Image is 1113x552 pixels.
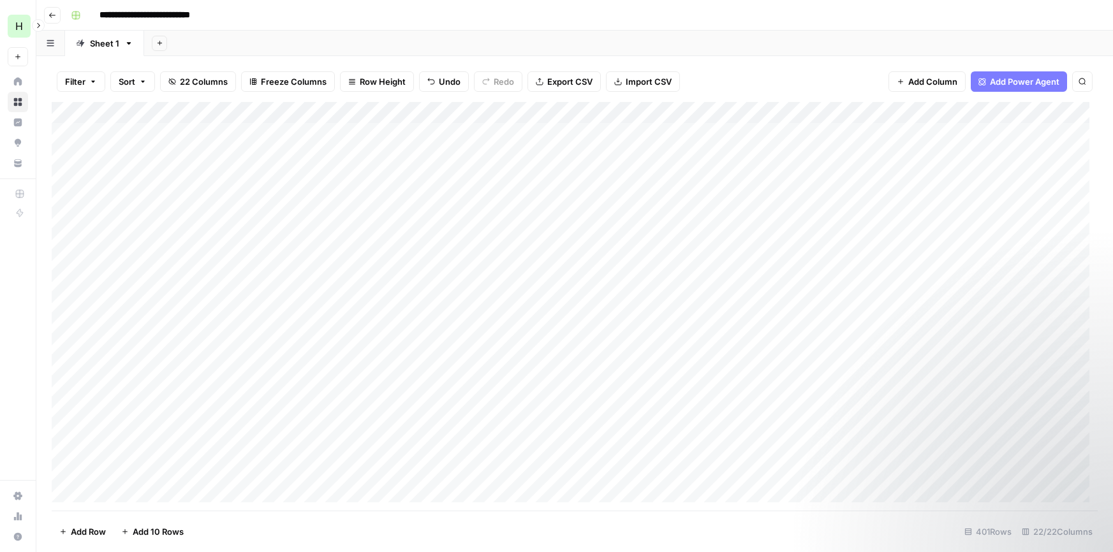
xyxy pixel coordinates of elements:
button: Export CSV [527,71,601,92]
span: Import CSV [626,75,672,88]
button: Filter [57,71,105,92]
a: Settings [8,486,28,506]
a: Opportunities [8,133,28,153]
button: Add Column [888,71,966,92]
a: Home [8,71,28,92]
button: Redo [474,71,522,92]
button: Import CSV [606,71,680,92]
button: Workspace: Hasbrook [8,10,28,42]
span: Freeze Columns [261,75,327,88]
button: Row Height [340,71,414,92]
span: Export CSV [547,75,593,88]
span: Redo [494,75,514,88]
a: Browse [8,92,28,112]
span: Undo [439,75,461,88]
a: Usage [8,506,28,527]
a: Sheet 1 [65,31,144,56]
a: Your Data [8,153,28,173]
span: H [15,18,23,34]
button: Sort [110,71,155,92]
span: Add Row [71,525,106,538]
span: Add Column [908,75,957,88]
span: 22 Columns [180,75,228,88]
span: Filter [65,75,85,88]
div: Sheet 1 [90,37,119,50]
a: Insights [8,112,28,133]
button: Freeze Columns [241,71,335,92]
button: Undo [419,71,469,92]
span: Add 10 Rows [133,525,184,538]
span: Sort [119,75,135,88]
span: Row Height [360,75,406,88]
button: Add 10 Rows [114,521,191,542]
span: Add Power Agent [990,75,1059,88]
button: Help + Support [8,527,28,547]
button: 22 Columns [160,71,236,92]
button: Add Power Agent [971,71,1067,92]
button: Add Row [52,521,114,542]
